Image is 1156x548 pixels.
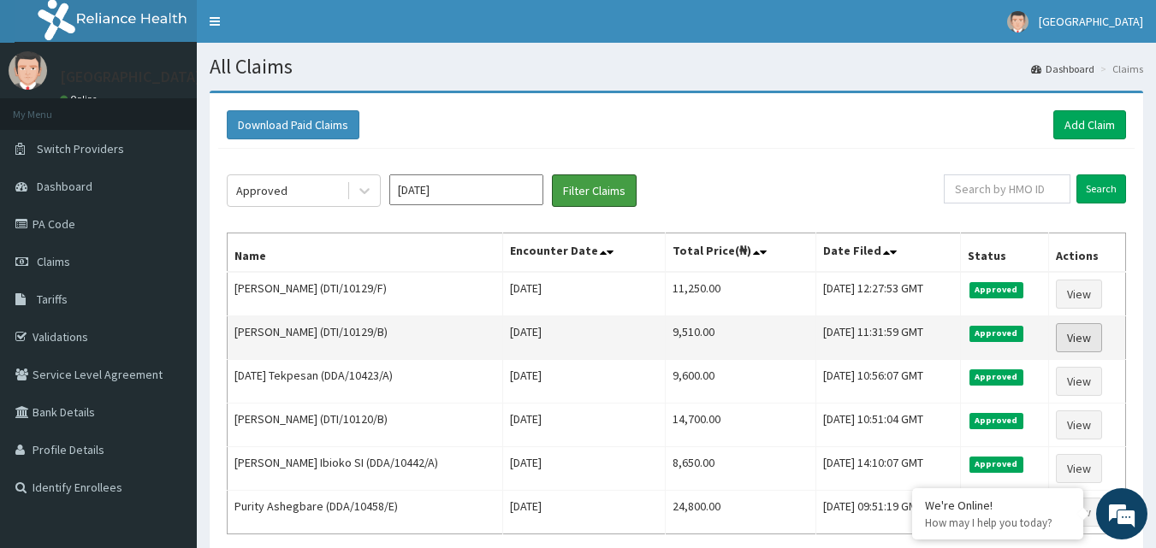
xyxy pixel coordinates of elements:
[1039,14,1143,29] span: [GEOGRAPHIC_DATA]
[665,404,815,447] td: 14,700.00
[665,491,815,534] td: 24,800.00
[9,51,47,90] img: User Image
[32,85,69,128] img: d_794563401_company_1708531726252_794563401
[228,233,503,273] th: Name
[665,233,815,273] th: Total Price(₦)
[969,369,1023,385] span: Approved
[281,9,322,50] div: Minimize live chat window
[1056,323,1102,352] a: View
[503,491,666,534] td: [DATE]
[228,404,503,447] td: [PERSON_NAME] (DTI/10120/B)
[60,69,201,85] p: [GEOGRAPHIC_DATA]
[1049,233,1126,273] th: Actions
[1056,280,1102,309] a: View
[815,316,960,360] td: [DATE] 11:31:59 GMT
[228,447,503,491] td: [PERSON_NAME] Ibioko SI (DDA/10442/A)
[1031,62,1094,76] a: Dashboard
[665,447,815,491] td: 8,650.00
[925,516,1070,530] p: How may I help you today?
[969,326,1023,341] span: Approved
[210,56,1143,78] h1: All Claims
[665,360,815,404] td: 9,600.00
[665,272,815,316] td: 11,250.00
[815,360,960,404] td: [DATE] 10:56:07 GMT
[503,360,666,404] td: [DATE]
[1056,367,1102,396] a: View
[969,457,1023,472] span: Approved
[1056,454,1102,483] a: View
[99,165,236,338] span: We're online!
[228,272,503,316] td: [PERSON_NAME] (DTI/10129/F)
[1053,110,1126,139] a: Add Claim
[236,182,288,199] div: Approved
[503,272,666,316] td: [DATE]
[89,96,288,118] div: Chat with us now
[389,174,543,205] input: Select Month and Year
[503,316,666,360] td: [DATE]
[815,491,960,534] td: [DATE] 09:51:19 GMT
[60,93,101,105] a: Online
[969,413,1023,428] span: Approved
[37,141,124,156] span: Switch Providers
[1096,62,1143,76] li: Claims
[944,174,1070,203] input: Search by HMO ID
[37,179,92,194] span: Dashboard
[228,316,503,360] td: [PERSON_NAME] (DTI/10129/B)
[227,110,359,139] button: Download Paid Claims
[665,316,815,360] td: 9,510.00
[815,404,960,447] td: [DATE] 10:51:04 GMT
[37,292,68,307] span: Tariffs
[503,233,666,273] th: Encounter Date
[228,360,503,404] td: [DATE] Tekpesan (DDA/10423/A)
[228,491,503,534] td: Purity Ashegbare (DDA/10458/E)
[37,254,70,269] span: Claims
[815,272,960,316] td: [DATE] 12:27:53 GMT
[503,404,666,447] td: [DATE]
[1056,410,1102,439] a: View
[961,233,1049,273] th: Status
[815,233,960,273] th: Date Filed
[552,174,637,207] button: Filter Claims
[1076,174,1126,203] input: Search
[815,447,960,491] td: [DATE] 14:10:07 GMT
[503,447,666,491] td: [DATE]
[9,366,326,426] textarea: Type your message and hit 'Enter'
[1007,11,1029,32] img: User Image
[969,282,1023,298] span: Approved
[925,498,1070,513] div: We're Online!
